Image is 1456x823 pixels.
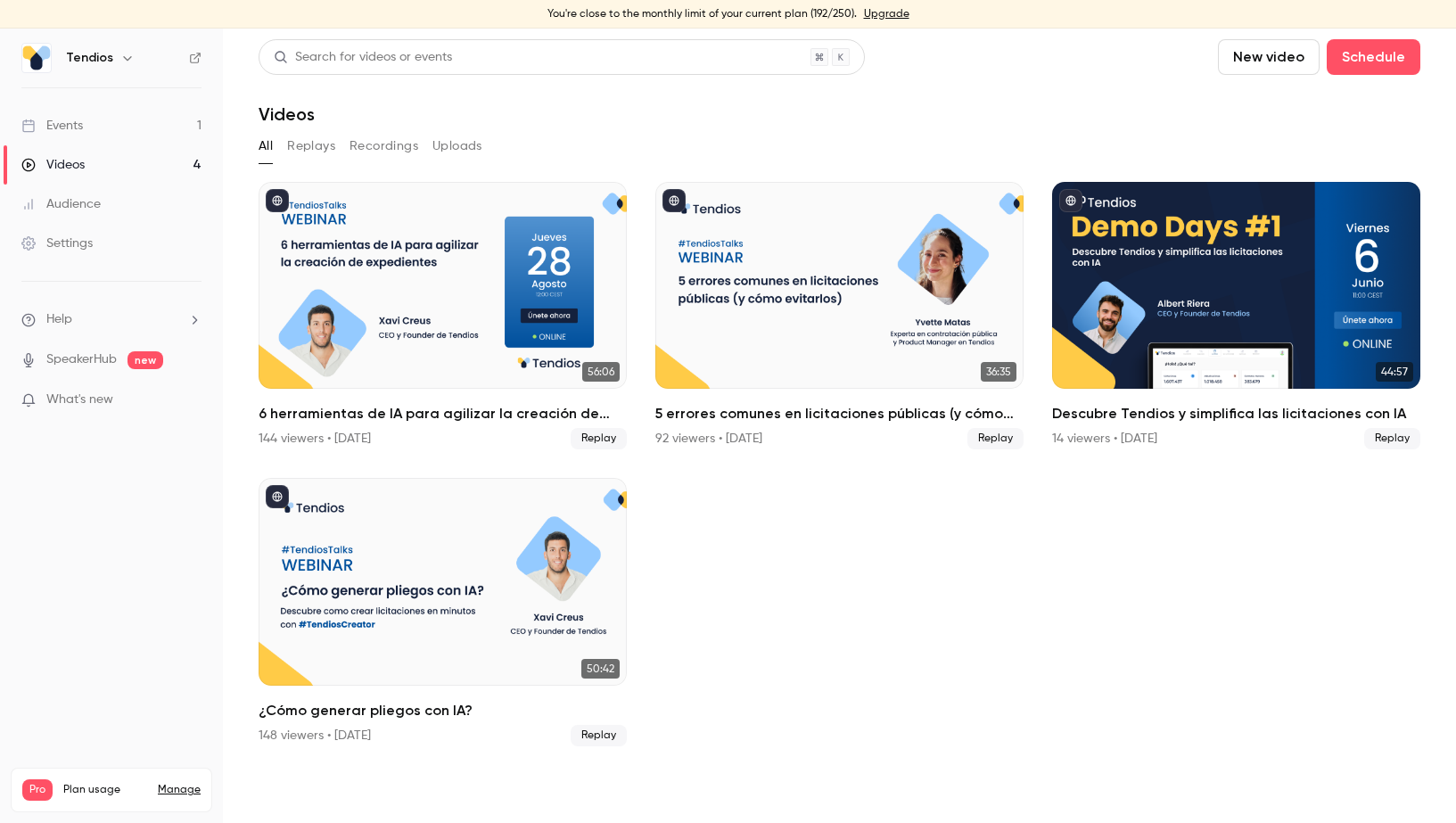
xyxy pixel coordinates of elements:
span: 44:57 [1376,362,1413,382]
div: Audience [21,195,101,213]
span: Replay [571,428,627,449]
span: Replay [967,428,1024,449]
span: Replay [1364,428,1420,449]
li: Descubre Tendios y simplifica las licitaciones con IA [1052,182,1420,449]
h2: ¿Cómo generar pliegos con IA? [259,700,627,721]
div: 14 viewers • [DATE] [1052,430,1157,448]
span: What's new [46,391,113,409]
button: All [259,132,273,160]
div: 148 viewers • [DATE] [259,727,371,745]
div: Events [21,117,83,135]
li: 5 errores comunes en licitaciones públicas (y cómo evitarlos) [655,182,1024,449]
button: New video [1218,39,1320,75]
a: 56:066 herramientas de IA para agilizar la creación de expedientes144 viewers • [DATE]Replay [259,182,627,449]
button: Recordings [350,132,418,160]
div: 92 viewers • [DATE] [655,430,762,448]
ul: Videos [259,182,1420,746]
div: Videos [21,156,85,174]
a: Upgrade [864,7,909,21]
a: 50:42¿Cómo generar pliegos con IA?148 viewers • [DATE]Replay [259,478,627,745]
li: help-dropdown-opener [21,310,202,329]
button: published [1059,189,1082,212]
button: published [662,189,686,212]
span: new [128,351,163,369]
span: 50:42 [581,659,620,679]
button: Uploads [432,132,482,160]
span: Plan usage [63,783,147,797]
button: Schedule [1327,39,1420,75]
a: Manage [158,783,201,797]
h2: Descubre Tendios y simplifica las licitaciones con IA [1052,403,1420,424]
span: Help [46,310,72,329]
button: Replays [287,132,335,160]
span: 56:06 [582,362,620,382]
h2: 6 herramientas de IA para agilizar la creación de expedientes [259,403,627,424]
li: ¿Cómo generar pliegos con IA? [259,478,627,745]
div: Search for videos or events [274,48,452,67]
button: published [266,189,289,212]
span: 36:35 [981,362,1016,382]
span: Replay [571,725,627,746]
a: 36:355 errores comunes en licitaciones públicas (y cómo evitarlos)92 viewers • [DATE]Replay [655,182,1024,449]
div: 144 viewers • [DATE] [259,430,371,448]
h2: 5 errores comunes en licitaciones públicas (y cómo evitarlos) [655,403,1024,424]
section: Videos [259,39,1420,812]
a: 44:57Descubre Tendios y simplifica las licitaciones con IA14 viewers • [DATE]Replay [1052,182,1420,449]
button: published [266,485,289,508]
h1: Videos [259,103,315,125]
span: Pro [22,779,53,801]
a: SpeakerHub [46,350,117,369]
div: Settings [21,235,93,252]
li: 6 herramientas de IA para agilizar la creación de expedientes [259,182,627,449]
h6: Tendios [66,49,113,67]
img: Tendios [22,44,51,72]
